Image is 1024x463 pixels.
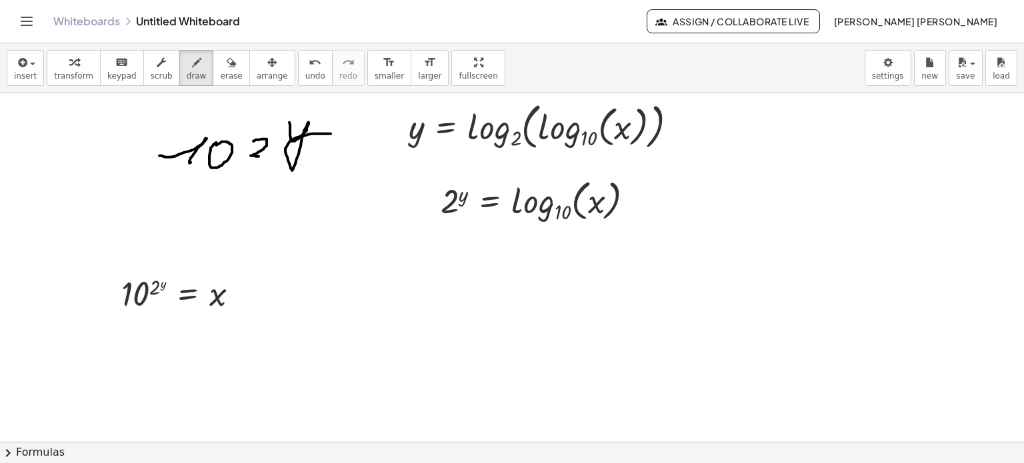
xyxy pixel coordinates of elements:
button: new [914,50,946,86]
span: redo [339,71,357,81]
i: keyboard [115,55,128,71]
button: draw [179,50,214,86]
button: settings [865,50,911,86]
button: insert [7,50,44,86]
button: arrange [249,50,295,86]
span: save [956,71,975,81]
i: format_size [423,55,436,71]
span: [PERSON_NAME] [PERSON_NAME] [833,15,997,27]
span: arrange [257,71,288,81]
button: keyboardkeypad [100,50,144,86]
button: load [985,50,1017,86]
button: scrub [143,50,180,86]
button: save [949,50,983,86]
span: settings [872,71,904,81]
span: transform [54,71,93,81]
button: Assign / Collaborate Live [647,9,821,33]
span: load [993,71,1010,81]
i: undo [309,55,321,71]
button: format_sizesmaller [367,50,411,86]
button: undoundo [298,50,333,86]
span: new [921,71,938,81]
button: erase [213,50,249,86]
span: insert [14,71,37,81]
button: redoredo [332,50,365,86]
button: Toggle navigation [16,11,37,32]
span: smaller [375,71,404,81]
span: scrub [151,71,173,81]
i: format_size [383,55,395,71]
button: [PERSON_NAME] [PERSON_NAME] [823,9,1008,33]
span: undo [305,71,325,81]
span: fullscreen [459,71,497,81]
button: format_sizelarger [411,50,449,86]
button: transform [47,50,101,86]
span: draw [187,71,207,81]
span: erase [220,71,242,81]
span: larger [418,71,441,81]
i: redo [342,55,355,71]
button: fullscreen [451,50,505,86]
span: Assign / Collaborate Live [658,15,809,27]
span: keypad [107,71,137,81]
a: Whiteboards [53,15,120,28]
